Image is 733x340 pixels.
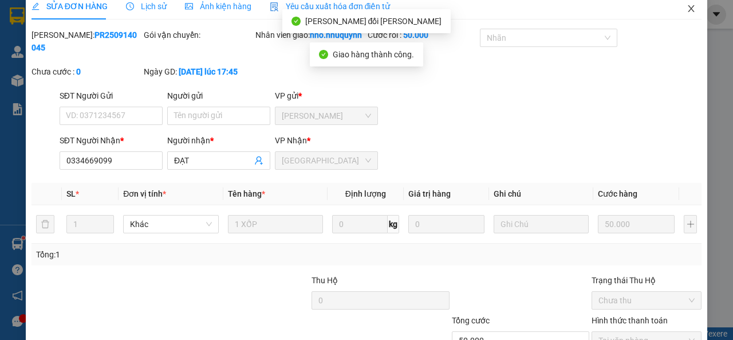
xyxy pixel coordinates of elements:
span: VP Nhận [275,136,307,145]
span: user-add [254,156,263,165]
input: 0 [598,215,675,233]
input: VD: Bàn, Ghế [228,215,323,233]
span: Yêu cầu xuất hóa đơn điện tử [270,2,391,11]
span: Cước hàng [598,189,637,198]
span: Đơn vị tính [123,189,166,198]
b: [DATE] lúc 17:45 [179,67,238,76]
span: Sài Gòn [282,152,371,169]
th: Ghi chú [489,183,593,205]
span: check-circle [319,50,328,59]
div: Người nhận [167,134,270,147]
div: Tổng: 1 [36,248,284,261]
b: 50.000 [403,30,428,40]
span: kg [388,215,399,233]
span: Định lượng [345,189,386,198]
input: Ghi Chú [494,215,589,233]
div: Chưa cước : [31,65,141,78]
div: Trạng thái Thu Hộ [592,274,702,287]
span: [PERSON_NAME] đổi [PERSON_NAME] [305,17,442,26]
span: SỬA ĐƠN HÀNG [31,2,108,11]
span: Chưa thu [598,292,695,309]
span: Khác [130,216,211,233]
img: icon [270,2,279,11]
div: [PERSON_NAME]: [31,29,141,54]
span: Giá trị hàng [408,189,451,198]
div: Gói vận chuyển: [144,29,254,41]
b: nho.nhuquynh [310,30,362,40]
div: Nhân viên giao: [255,29,365,41]
span: Phan Rang [282,107,371,124]
span: Thu Hộ [312,276,338,285]
span: Giao hàng thành công. [333,50,414,59]
span: Ảnh kiện hàng [185,2,251,11]
span: check-circle [291,17,301,26]
span: close [687,4,696,13]
div: SĐT Người Gửi [60,89,163,102]
div: SĐT Người Nhận [60,134,163,147]
div: VP gửi [275,89,378,102]
b: 0 [76,67,81,76]
span: clock-circle [126,2,134,10]
button: plus [684,215,697,233]
div: Cước rồi : [368,29,478,41]
span: Lịch sử [126,2,167,11]
button: delete [36,215,54,233]
div: Ngày GD: [144,65,254,78]
div: Người gửi [167,89,270,102]
label: Hình thức thanh toán [592,316,668,325]
span: Tổng cước [452,316,490,325]
span: Tên hàng [228,189,265,198]
input: 0 [408,215,484,233]
span: edit [31,2,40,10]
span: SL [66,189,76,198]
span: picture [185,2,193,10]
